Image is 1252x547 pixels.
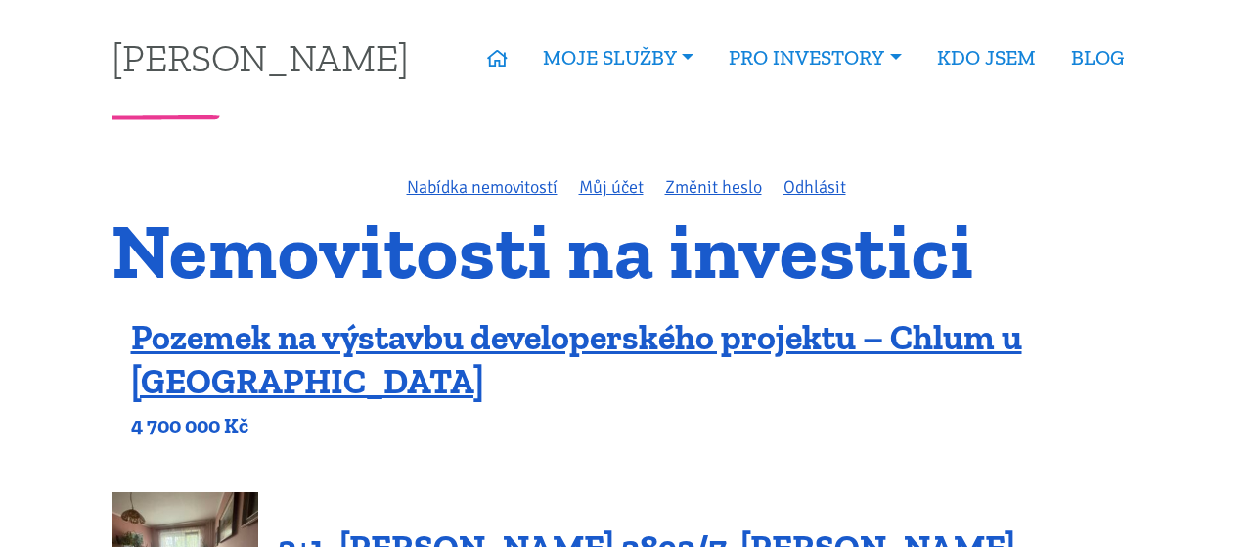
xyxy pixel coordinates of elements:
[783,176,846,198] a: Odhlásit
[112,218,1141,284] h1: Nemovitosti na investici
[1053,35,1141,80] a: BLOG
[711,35,918,80] a: PRO INVESTORY
[131,316,1022,402] a: Pozemek na výstavbu developerského projektu – Chlum u [GEOGRAPHIC_DATA]
[112,38,409,76] a: [PERSON_NAME]
[525,35,711,80] a: MOJE SLUŽBY
[919,35,1053,80] a: KDO JSEM
[131,412,1141,439] p: 4 700 000 Kč
[665,176,762,198] a: Změnit heslo
[579,176,644,198] a: Můj účet
[407,176,558,198] a: Nabídka nemovitostí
